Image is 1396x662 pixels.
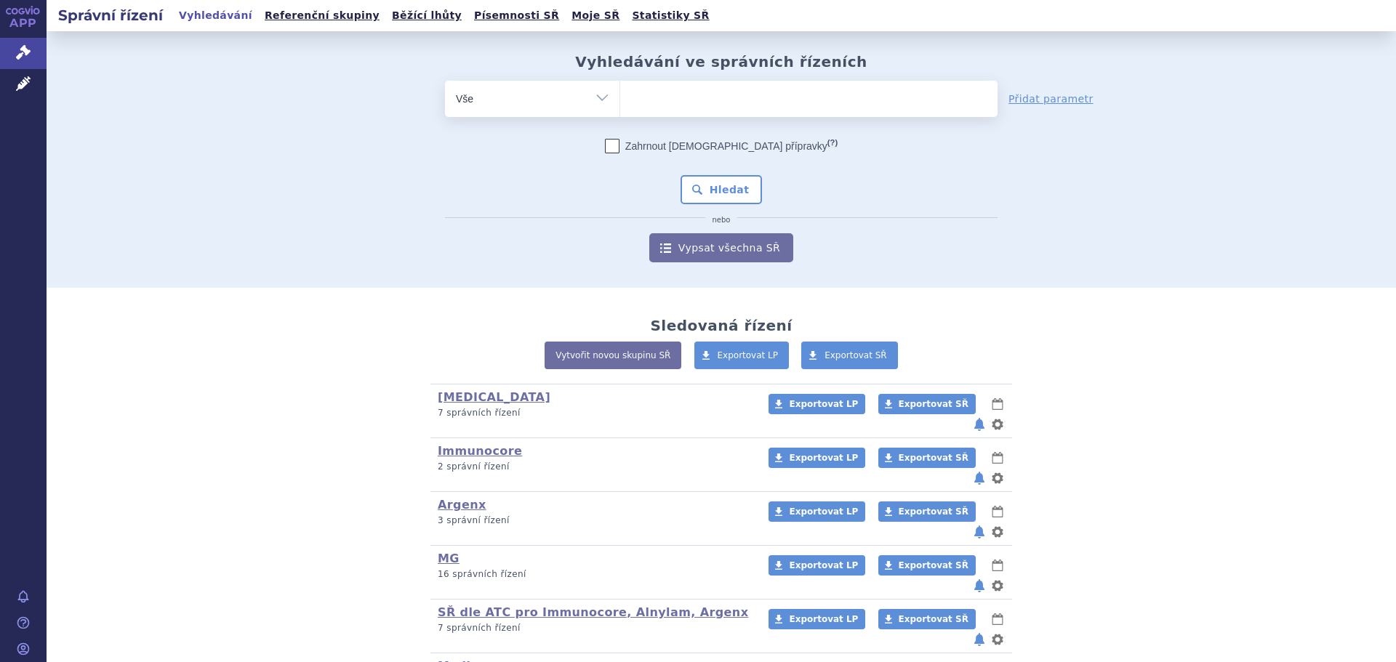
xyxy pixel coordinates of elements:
span: Exportovat LP [789,453,858,463]
p: 3 správní řízení [438,514,750,527]
span: Exportovat SŘ [899,399,968,409]
span: Exportovat SŘ [899,614,968,624]
a: Exportovat SŘ [801,342,898,369]
button: nastavení [990,577,1005,594]
span: Exportovat LP [789,506,858,517]
a: Exportovat LP [769,448,865,468]
p: 7 správních řízení [438,407,750,419]
button: lhůty [990,503,1005,520]
span: Exportovat LP [789,614,858,624]
a: Exportovat SŘ [878,609,976,629]
a: Vytvořit novou skupinu SŘ [545,342,681,369]
span: Exportovat SŘ [899,560,968,570]
a: Vypsat všechna SŘ [649,233,793,262]
button: notifikace [972,631,987,648]
button: nastavení [990,416,1005,433]
button: lhůty [990,557,1005,574]
a: Běžící lhůty [388,6,466,25]
a: Písemnosti SŘ [470,6,563,25]
button: nastavení [990,631,1005,648]
span: Exportovat LP [789,560,858,570]
a: Exportovat LP [769,501,865,522]
h2: Vyhledávání ve správních řízeních [575,53,867,70]
a: Exportovat SŘ [878,501,976,522]
a: Exportovat LP [769,555,865,576]
label: Zahrnout [DEMOGRAPHIC_DATA] přípravky [605,139,838,153]
button: notifikace [972,469,987,487]
span: Exportovat LP [718,350,779,360]
a: Moje SŘ [567,6,624,25]
a: SŘ dle ATC pro Immunocore, Alnylam, Argenx [438,605,748,619]
p: 2 správní řízení [438,461,750,473]
a: MG [438,552,460,565]
a: Immunocore [438,444,522,458]
button: nastavení [990,523,1005,541]
a: Exportovat SŘ [878,555,976,576]
span: Exportovat SŘ [825,350,887,360]
button: Hledat [681,175,763,204]
a: Exportovat SŘ [878,394,976,414]
h2: Sledovaná řízení [650,317,792,334]
abbr: (?) [827,138,838,148]
span: Exportovat LP [789,399,858,409]
i: nebo [705,216,738,225]
p: 7 správních řízení [438,622,750,634]
button: lhůty [990,610,1005,628]
button: notifikace [972,416,987,433]
button: notifikace [972,523,987,541]
a: Vyhledávání [174,6,257,25]
a: Exportovat LP [769,394,865,414]
a: Exportovat LP [769,609,865,629]
button: notifikace [972,577,987,594]
span: Exportovat SŘ [899,453,968,463]
a: Statistiky SŘ [627,6,713,25]
span: Exportovat SŘ [899,506,968,517]
a: Referenční skupiny [260,6,384,25]
a: Argenx [438,498,486,512]
button: lhůty [990,449,1005,467]
h2: Správní řízení [47,5,174,25]
p: 16 správních řízení [438,568,750,581]
button: lhůty [990,395,1005,413]
a: Exportovat SŘ [878,448,976,468]
button: nastavení [990,469,1005,487]
a: [MEDICAL_DATA] [438,390,550,404]
a: Přidat parametr [1008,92,1094,106]
a: Exportovat LP [694,342,790,369]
